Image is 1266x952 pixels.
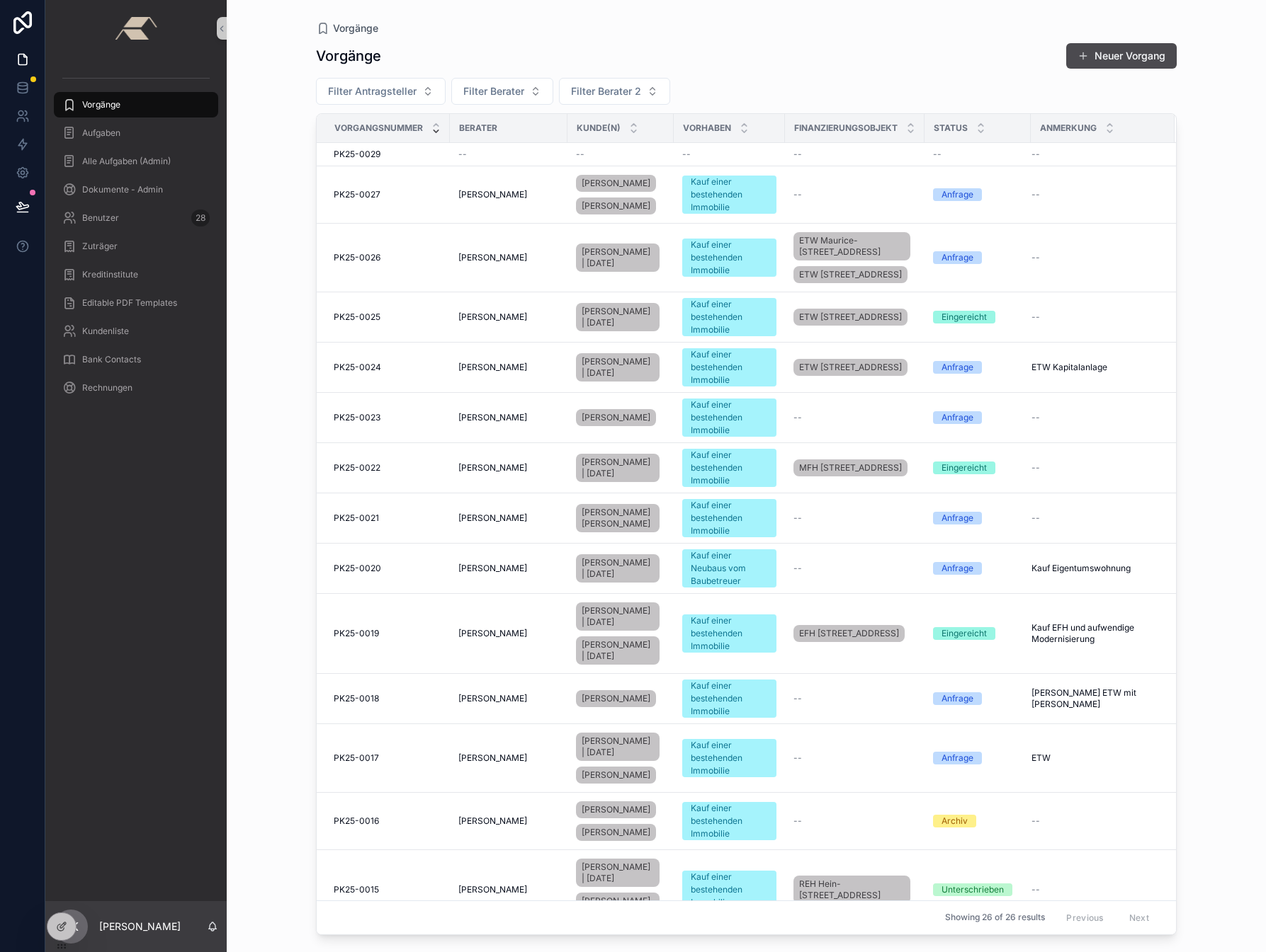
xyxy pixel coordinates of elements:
span: Kauf Eigentumswohnung [1032,563,1131,574]
span: MFH [STREET_ADDRESS] [799,462,902,474]
a: [PERSON_NAME] [458,362,559,373]
span: -- [933,149,942,160]
div: Eingereicht [942,311,987,323]
a: [PERSON_NAME] [458,189,559,200]
span: ETW Maurice-[STREET_ADDRESS] [799,235,905,258]
span: PK25-0026 [334,252,380,263]
span: Anmerkung [1040,122,1097,134]
a: -- [793,752,916,764]
a: -- [933,149,1022,160]
span: [PERSON_NAME] [582,804,650,815]
a: Anfrage [933,188,1022,201]
button: Select Button [559,78,670,105]
span: PK25-0029 [334,149,380,160]
span: [PERSON_NAME] [582,693,650,704]
a: Dokumente - Admin [54,177,218,202]
a: Kauf Eigentumswohnung [1032,563,1158,574]
button: Select Button [316,78,446,105]
a: REH Hein-[STREET_ADDRESS] [793,873,916,907]
a: [PERSON_NAME] | [DATE] [576,303,660,331]
a: PK25-0026 [334,252,441,263]
a: PK25-0029 [334,149,441,160]
span: -- [793,563,802,574]
a: Anfrage [933,692,1022,705]
a: [PERSON_NAME][PERSON_NAME] [576,798,665,844]
span: [PERSON_NAME] [458,311,527,323]
a: Rechnungen [54,375,218,401]
span: [PERSON_NAME] [458,252,527,263]
a: [PERSON_NAME] | [DATE] [576,893,660,921]
a: [PERSON_NAME] [458,752,559,764]
div: Archiv [942,815,968,827]
span: Vorgangsnummer [334,122,423,134]
a: [PERSON_NAME] [458,252,559,263]
a: [PERSON_NAME] [576,406,665,429]
span: [PERSON_NAME] [458,884,527,895]
div: Kauf einer bestehenden Immobilie [691,614,768,653]
span: [PERSON_NAME] | [DATE] [582,639,654,662]
a: Anfrage [933,752,1022,764]
a: Anfrage [933,512,1022,524]
button: Neuer Vorgang [1066,43,1177,69]
a: ETW [STREET_ADDRESS] [793,266,908,283]
span: [PERSON_NAME] | [DATE] [582,246,654,269]
a: [PERSON_NAME] | [DATE] [576,554,660,583]
span: PK25-0017 [334,752,379,764]
div: Unterschrieben [942,883,1004,896]
button: Select Button [451,78,553,105]
a: Kauf EFH und aufwendige Modernisierung [1032,622,1158,645]
span: PK25-0025 [334,311,380,323]
a: PK25-0019 [334,628,441,639]
a: ETW Kapitalanlage [1032,362,1158,373]
span: Finanzierungsobjekt [794,122,898,134]
span: [PERSON_NAME] [582,769,650,781]
a: -- [1032,252,1158,263]
a: Editable PDF Templates [54,290,218,316]
a: [PERSON_NAME] | [DATE] [576,353,660,382]
span: -- [793,149,802,160]
a: -- [1032,189,1158,200]
a: -- [1032,149,1158,160]
div: Anfrage [942,512,973,524]
a: Eingereicht [933,311,1022,323]
span: [PERSON_NAME] [PERSON_NAME] [582,507,654,529]
a: PK25-0018 [334,693,441,704]
span: -- [793,815,802,827]
a: [PERSON_NAME] [458,512,559,524]
a: Aufgaben [54,120,218,146]
a: -- [576,149,665,160]
div: 28 [191,210,210,226]
span: PK25-0020 [334,563,381,574]
a: [PERSON_NAME] | [DATE] [576,636,660,665]
a: [PERSON_NAME] | [DATE] [576,243,660,272]
span: Filter Berater [463,84,524,98]
span: [PERSON_NAME] | [DATE] [582,861,654,884]
a: PK25-0017 [334,752,441,764]
span: [PERSON_NAME] | [DATE] [582,605,654,628]
span: [PERSON_NAME] [458,189,527,200]
a: ETW Maurice-[STREET_ADDRESS]ETW [STREET_ADDRESS] [793,229,916,286]
a: -- [1032,311,1158,323]
div: Anfrage [942,188,973,201]
span: ETW [1032,752,1051,764]
div: Kauf einer bestehenden Immobilie [691,449,768,487]
span: PK25-0024 [334,362,381,373]
a: [PERSON_NAME] [458,311,559,323]
a: [PERSON_NAME] [576,409,656,426]
span: REH Hein-[STREET_ADDRESS] [799,878,905,901]
a: Kauf einer bestehenden Immobilie [682,449,776,487]
a: Bank Contacts [54,347,218,372]
span: Kundenliste [82,326,129,337]
span: ETW [STREET_ADDRESS] [799,311,902,323]
a: [PERSON_NAME] | [DATE] [576,551,665,585]
a: [PERSON_NAME] [576,801,656,818]
a: Benutzer28 [54,205,218,231]
span: [PERSON_NAME] [458,563,527,574]
span: Filter Berater 2 [571,84,641,98]
a: Kauf einer bestehenden Immobilie [682,614,776,653]
span: -- [793,693,802,704]
a: Anfrage [933,411,1022,424]
span: Zuträger [82,241,118,252]
a: Anfrage [933,251,1022,264]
